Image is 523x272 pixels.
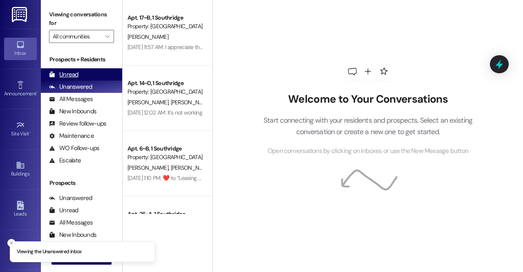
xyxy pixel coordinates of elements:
[4,38,37,60] a: Inbox
[53,30,101,43] input: All communities
[49,218,93,227] div: All Messages
[4,118,37,140] a: Site Visit •
[41,179,122,187] div: Prospects
[36,90,38,95] span: •
[127,210,203,218] div: Apt. 26~A, 1 Southridge
[49,70,78,79] div: Unread
[49,95,93,103] div: All Messages
[127,164,171,171] span: [PERSON_NAME]
[127,99,171,106] span: [PERSON_NAME]
[4,158,37,180] a: Buildings
[7,239,16,247] button: Close toast
[49,144,99,153] div: WO Follow-ups
[17,248,82,256] p: Viewing the Unanswered inbox
[49,156,81,165] div: Escalate
[127,144,203,153] div: Apt. 6~B, 1 Southridge
[49,231,96,239] div: New Inbounds
[127,153,203,162] div: Property: [GEOGRAPHIC_DATA]
[49,132,94,140] div: Maintenance
[127,13,203,22] div: Apt. 17~B, 1 Southridge
[251,115,485,138] p: Start connecting with your residents and prospects. Select an existing conversation or create a n...
[49,206,78,215] div: Unread
[49,8,114,30] label: Viewing conversations for
[49,119,106,128] div: Review follow-ups
[171,164,214,171] span: [PERSON_NAME]
[127,43,301,51] div: [DATE] 11:57 AM: I appreciate that, sorry to be texting you about it so early!
[4,239,37,261] a: Templates •
[127,79,203,88] div: Apt. 14~D, 1 Southridge
[127,174,500,182] div: [DATE] 1:10 PM: ​❤️​ to “ Leasing Team ([GEOGRAPHIC_DATA]): First, enter the code, then press the...
[49,107,96,116] div: New Inbounds
[127,88,203,96] div: Property: [GEOGRAPHIC_DATA]
[268,146,468,156] span: Open conversations by clicking on inboxes or use the New Message button
[171,99,214,106] span: [PERSON_NAME]
[105,33,110,40] i: 
[12,7,29,22] img: ResiDesk Logo
[49,194,92,202] div: Unanswered
[127,33,168,40] span: [PERSON_NAME]
[29,130,31,135] span: •
[127,109,202,116] div: [DATE] 12:02 AM: It's not working
[49,83,92,91] div: Unanswered
[41,55,122,64] div: Prospects + Residents
[251,93,485,106] h2: Welcome to Your Conversations
[127,22,203,31] div: Property: [GEOGRAPHIC_DATA]
[4,198,37,220] a: Leads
